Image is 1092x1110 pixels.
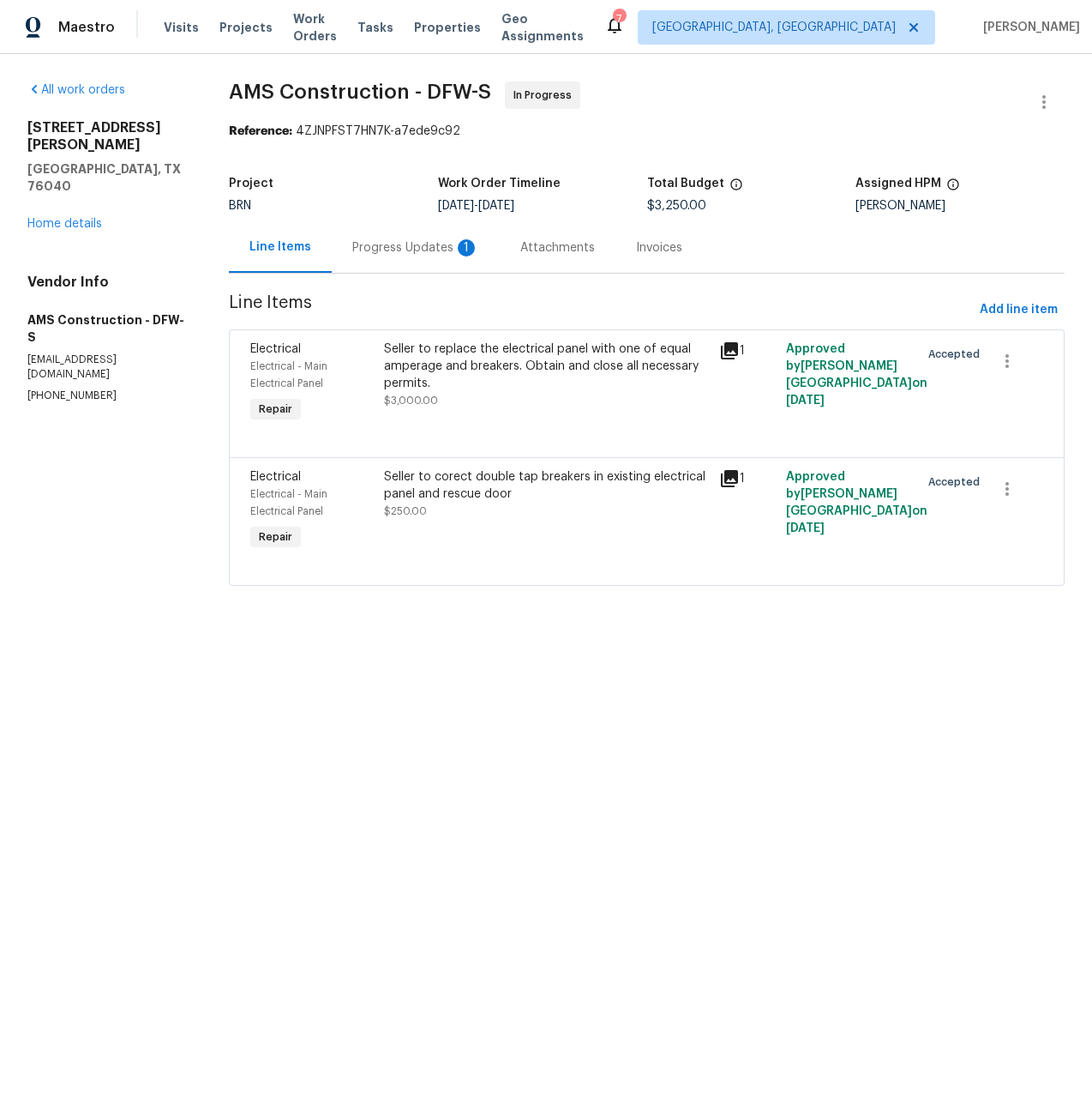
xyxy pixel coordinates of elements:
[164,19,199,36] span: Visits
[27,389,188,403] p: [PHONE_NUMBER]
[27,84,125,96] a: All work orders
[27,218,102,230] a: Home details
[855,178,941,190] h5: Assigned HPM
[786,471,927,534] span: Approved by [PERSON_NAME][GEOGRAPHIC_DATA] on
[928,474,987,491] span: Accepted
[973,294,1065,326] button: Add line item
[636,239,682,256] div: Invoices
[229,178,273,190] h5: Project
[613,10,625,27] div: 7
[501,10,584,45] span: Geo Assignments
[293,10,337,45] span: Work Orders
[252,401,299,418] span: Repair
[928,346,987,363] span: Accepted
[27,119,188,154] h2: [STREET_ADDRESS][PERSON_NAME]
[786,522,825,534] span: [DATE]
[229,81,491,102] span: AMS Construction - DFW-S
[27,311,188,346] h5: AMS Construction - DFW-S
[786,395,825,407] span: [DATE]
[229,200,251,212] span: BRN
[229,125,292,137] b: Reference:
[27,160,188,195] h5: [GEOGRAPHIC_DATA], TX 76040
[219,19,273,36] span: Projects
[513,87,579,104] span: In Progress
[647,178,724,190] h5: Total Budget
[719,468,776,489] div: 1
[786,343,927,407] span: Approved by [PERSON_NAME][GEOGRAPHIC_DATA] on
[652,19,896,36] span: [GEOGRAPHIC_DATA], [GEOGRAPHIC_DATA]
[520,239,595,256] div: Attachments
[438,200,474,212] span: [DATE]
[719,341,776,361] div: 1
[946,178,960,200] span: The hpm assigned to this work order.
[855,200,1065,212] div: [PERSON_NAME]
[384,468,708,503] div: Seller to corect double tap breakers in existing electrical panel and rescue door
[384,506,427,516] span: $250.00
[729,178,743,200] span: The total cost of line items that have been proposed by Opendoor. This sum includes line items th...
[647,200,706,212] span: $3,250.00
[229,294,973,326] span: Line Items
[357,21,393,33] span: Tasks
[250,489,327,516] span: Electrical - Main Electrical Panel
[980,299,1058,321] span: Add line item
[458,239,475,256] div: 1
[438,178,561,190] h5: Work Order Timeline
[27,274,188,291] h4: Vendor Info
[250,471,301,483] span: Electrical
[27,353,188,382] p: [EMAIL_ADDRESS][DOMAIN_NAME]
[252,528,299,546] span: Repair
[249,238,311,256] div: Line Items
[438,200,514,212] span: -
[58,19,115,36] span: Maestro
[976,19,1080,36] span: [PERSON_NAME]
[250,343,301,355] span: Electrical
[478,200,514,212] span: [DATE]
[384,341,708,392] div: Seller to replace the electrical panel with one of equal amperage and breakers. Obtain and close ...
[250,361,327,389] span: Electrical - Main Electrical Panel
[384,395,438,406] span: $3,000.00
[352,239,479,256] div: Progress Updates
[229,123,1065,140] div: 4ZJNPFST7HN7K-a7ede9c92
[414,19,481,36] span: Properties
